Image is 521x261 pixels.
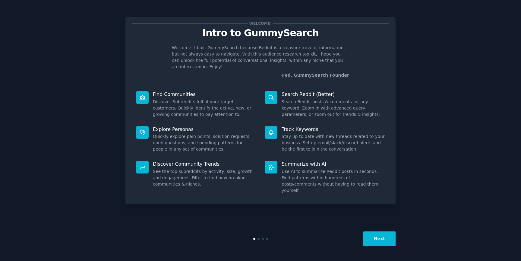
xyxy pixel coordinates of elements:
p: Find Communities [153,91,256,97]
span: Welcome! [248,20,273,27]
a: Fed, GummySearch Founder [282,73,349,78]
p: Summarize with AI [282,161,385,167]
dd: See the top subreddits by activity, size, growth, and engagement. Filter to find new breakout com... [153,168,256,187]
p: Explore Personas [153,126,256,132]
div: - [280,72,349,78]
p: Welcome! I built GummySearch because Reddit is a treasure trove of information, but not always ea... [172,45,349,70]
p: Search Reddit (Better) [282,91,385,97]
dd: Discover Subreddits full of your target customers. Quickly identify the active, new, or growing c... [153,99,256,118]
dd: Search Reddit posts & comments for any keyword. Zoom in with advanced query parameters, or zoom o... [282,99,385,118]
p: Track Keywords [282,126,385,132]
dd: Quickly explore pain points, solution requests, open questions, and spending patterns for people ... [153,133,256,152]
dd: Use AI to summarize Reddit posts in seconds. Find patterns within hundreds of posts/comments with... [282,168,385,194]
button: Next [363,231,396,246]
dd: Stay up to date with new threads related to your business. Set up email/slack/discord alerts and ... [282,133,385,152]
p: Discover Community Trends [153,161,256,167]
p: Intro to GummySearch [132,28,389,38]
